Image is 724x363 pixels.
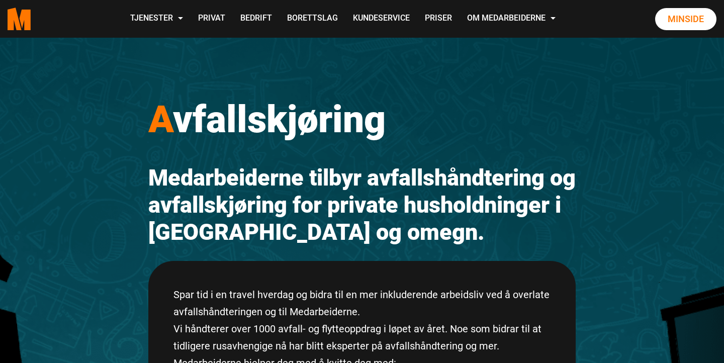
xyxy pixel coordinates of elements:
[148,97,173,141] span: A
[123,1,191,37] a: Tjenester
[417,1,460,37] a: Priser
[280,1,345,37] a: Borettslag
[460,1,563,37] a: Om Medarbeiderne
[191,1,233,37] a: Privat
[345,1,417,37] a: Kundeservice
[655,8,716,30] a: Minside
[233,1,280,37] a: Bedrift
[148,97,576,142] h1: vfallskjøring
[148,164,576,246] h2: Medarbeiderne tilbyr avfallshåndtering og avfallskjøring for private husholdninger i [GEOGRAPHIC_...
